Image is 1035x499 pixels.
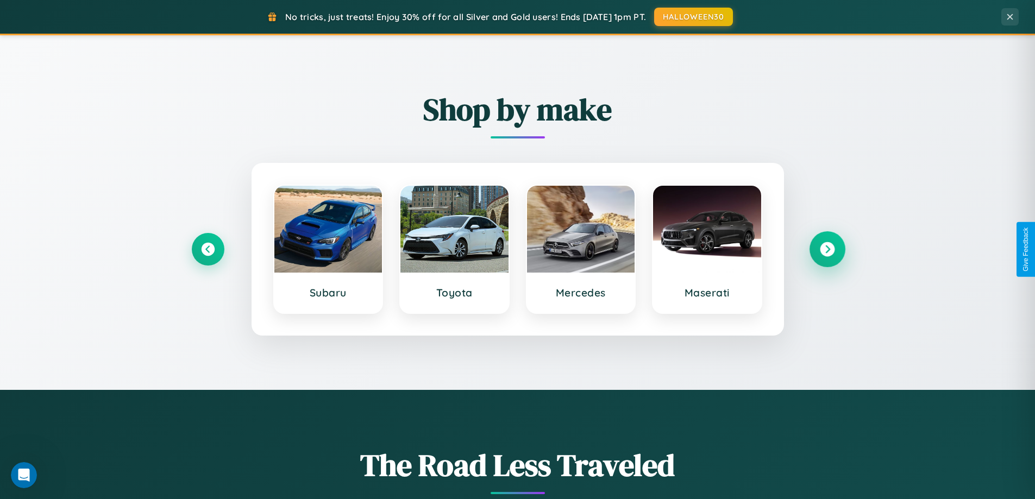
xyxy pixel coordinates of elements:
h3: Toyota [411,286,498,299]
button: HALLOWEEN30 [654,8,733,26]
h3: Subaru [285,286,372,299]
span: No tricks, just treats! Enjoy 30% off for all Silver and Gold users! Ends [DATE] 1pm PT. [285,11,646,22]
iframe: Intercom live chat [11,462,37,488]
h3: Maserati [664,286,750,299]
h3: Mercedes [538,286,624,299]
h2: Shop by make [192,89,844,130]
div: Give Feedback [1022,228,1030,271]
h1: The Road Less Traveled [192,444,844,486]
